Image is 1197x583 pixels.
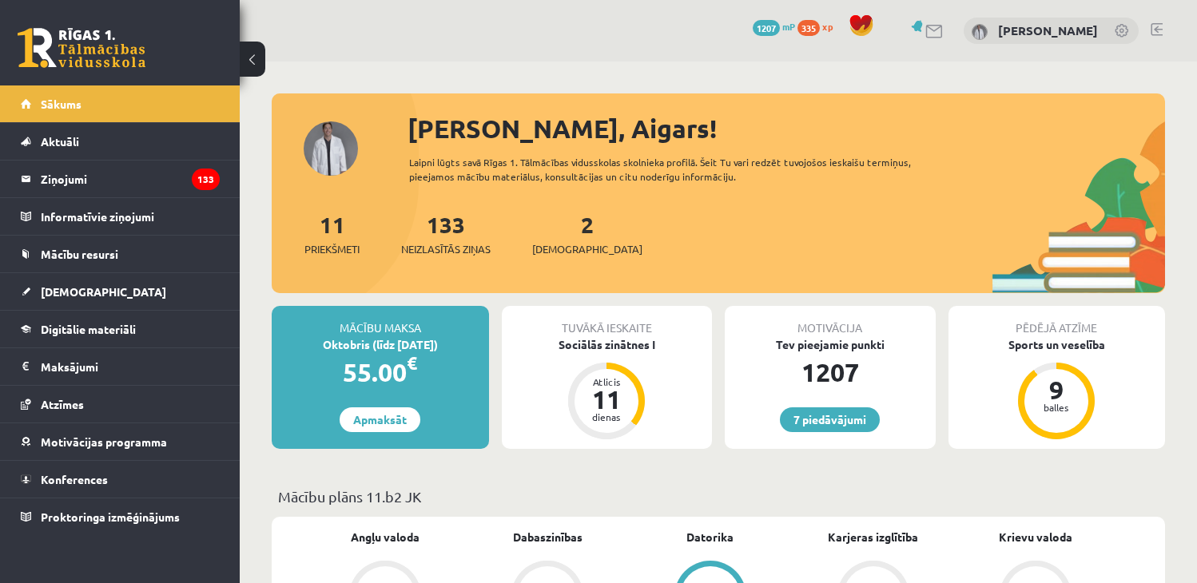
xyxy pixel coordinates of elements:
div: Motivācija [725,306,936,336]
span: Konferences [41,472,108,486]
div: 9 [1032,377,1080,403]
div: balles [1032,403,1080,412]
div: dienas [583,412,630,422]
span: [DEMOGRAPHIC_DATA] [532,241,642,257]
a: 7 piedāvājumi [780,407,880,432]
p: Mācību plāns 11.b2 JK [278,486,1159,507]
a: 2[DEMOGRAPHIC_DATA] [532,210,642,257]
div: Oktobris (līdz [DATE]) [272,336,489,353]
legend: Informatīvie ziņojumi [41,198,220,235]
span: Digitālie materiāli [41,322,136,336]
span: xp [822,20,833,33]
a: Krievu valoda [999,529,1072,545]
a: 335 xp [797,20,841,33]
a: Datorika [686,529,734,545]
div: Sports un veselība [948,336,1166,353]
i: 133 [192,169,220,190]
a: Aktuāli [21,123,220,160]
div: 11 [583,387,630,412]
a: Apmaksāt [340,407,420,432]
a: [DEMOGRAPHIC_DATA] [21,273,220,310]
a: Karjeras izglītība [828,529,918,545]
a: Mācību resursi [21,236,220,272]
div: Tev pieejamie punkti [725,336,936,353]
span: Aktuāli [41,134,79,149]
span: Priekšmeti [304,241,360,257]
a: 1207 mP [753,20,795,33]
img: Aigars Kleinbergs [972,24,988,40]
span: Proktoringa izmēģinājums [41,510,180,524]
a: Ziņojumi133 [21,161,220,197]
div: 1207 [725,353,936,391]
span: Neizlasītās ziņas [401,241,491,257]
legend: Maksājumi [41,348,220,385]
span: mP [782,20,795,33]
span: 335 [797,20,820,36]
a: Motivācijas programma [21,423,220,460]
a: Atzīmes [21,386,220,422]
span: 1207 [753,20,780,36]
a: Sākums [21,85,220,122]
a: Angļu valoda [351,529,420,545]
div: Pēdējā atzīme [948,306,1166,336]
div: Atlicis [583,377,630,387]
div: Tuvākā ieskaite [502,306,713,336]
div: [PERSON_NAME], Aigars! [408,109,1165,148]
legend: Ziņojumi [41,161,220,197]
span: € [407,351,417,375]
div: Mācību maksa [272,306,489,336]
span: Motivācijas programma [41,434,167,449]
span: Mācību resursi [41,247,118,261]
a: Maksājumi [21,348,220,385]
span: Sākums [41,97,82,111]
a: Dabaszinības [513,529,583,545]
a: Sports un veselība 9 balles [948,336,1166,442]
span: Atzīmes [41,397,84,411]
a: Rīgas 1. Tālmācības vidusskola [18,28,145,68]
a: Sociālās zinātnes I Atlicis 11 dienas [502,336,713,442]
a: 133Neizlasītās ziņas [401,210,491,257]
a: 11Priekšmeti [304,210,360,257]
div: Laipni lūgts savā Rīgas 1. Tālmācības vidusskolas skolnieka profilā. Šeit Tu vari redzēt tuvojošo... [409,155,945,184]
span: [DEMOGRAPHIC_DATA] [41,284,166,299]
a: Proktoringa izmēģinājums [21,498,220,535]
a: [PERSON_NAME] [998,22,1098,38]
a: Digitālie materiāli [21,311,220,347]
a: Informatīvie ziņojumi [21,198,220,235]
div: 55.00 [272,353,489,391]
a: Konferences [21,461,220,498]
div: Sociālās zinātnes I [502,336,713,353]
